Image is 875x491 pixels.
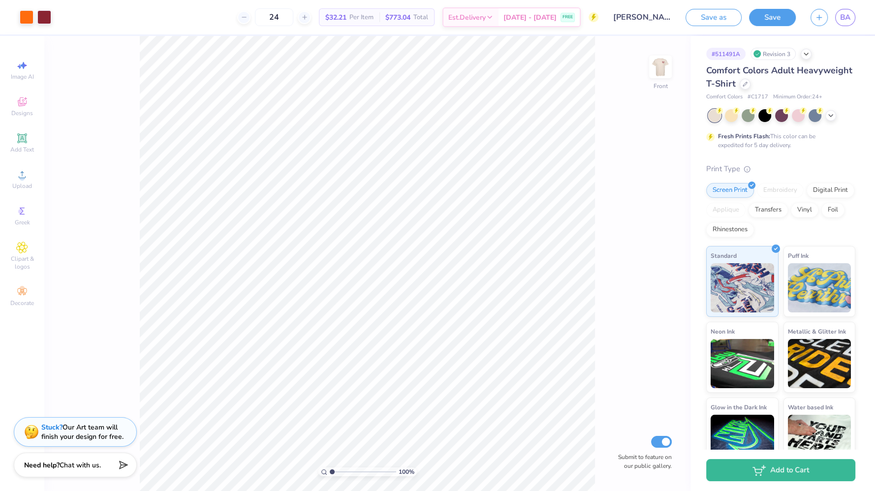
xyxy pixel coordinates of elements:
input: – – [255,8,293,26]
button: Add to Cart [706,459,855,481]
span: BA [840,12,850,23]
span: Comfort Colors [706,93,743,101]
span: Est. Delivery [448,12,486,23]
span: Clipart & logos [5,255,39,271]
img: Glow in the Dark Ink [711,415,774,464]
img: Water based Ink [788,415,851,464]
span: Chat with us. [60,460,101,470]
span: Image AI [11,73,34,81]
strong: Need help? [24,460,60,470]
span: Per Item [349,12,374,23]
img: Puff Ink [788,263,851,312]
span: Neon Ink [711,326,735,337]
span: Standard [711,250,737,261]
span: 100 % [399,467,414,476]
div: Transfers [749,203,788,217]
span: Glow in the Dark Ink [711,402,767,412]
button: Save [749,9,796,26]
span: Decorate [10,299,34,307]
div: This color can be expedited for 5 day delivery. [718,132,839,150]
span: # C1717 [748,93,768,101]
img: Neon Ink [711,339,774,388]
div: Rhinestones [706,222,754,237]
div: Revision 3 [750,48,796,60]
div: Embroidery [757,183,804,198]
span: Upload [12,182,32,190]
img: Front [651,57,670,77]
strong: Stuck? [41,423,62,432]
span: Comfort Colors Adult Heavyweight T-Shirt [706,64,852,90]
div: Front [654,82,668,91]
div: Vinyl [791,203,818,217]
div: # 511491A [706,48,746,60]
img: Standard [711,263,774,312]
div: Digital Print [807,183,854,198]
strong: Fresh Prints Flash: [718,132,770,140]
div: Foil [821,203,844,217]
button: Save as [686,9,742,26]
span: Designs [11,109,33,117]
div: Applique [706,203,746,217]
span: Puff Ink [788,250,809,261]
div: Screen Print [706,183,754,198]
span: $773.04 [385,12,410,23]
span: FREE [562,14,573,21]
span: Greek [15,218,30,226]
span: Water based Ink [788,402,833,412]
label: Submit to feature on our public gallery. [613,453,672,470]
span: Metallic & Glitter Ink [788,326,846,337]
span: Add Text [10,146,34,153]
div: Print Type [706,163,855,175]
span: $32.21 [325,12,346,23]
span: Minimum Order: 24 + [773,93,822,101]
a: BA [835,9,855,26]
span: [DATE] - [DATE] [503,12,557,23]
div: Our Art team will finish your design for free. [41,423,124,441]
input: Untitled Design [606,7,678,27]
img: Metallic & Glitter Ink [788,339,851,388]
span: Total [413,12,428,23]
